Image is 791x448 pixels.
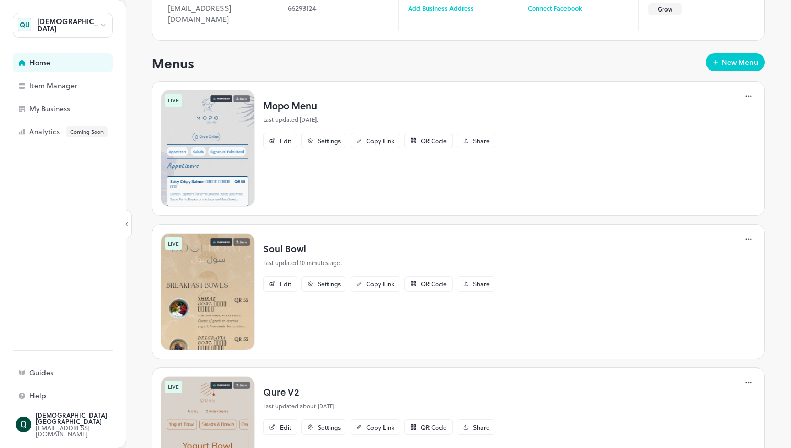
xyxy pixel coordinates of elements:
div: Guides [29,369,134,376]
a: Add Business Address [408,4,474,13]
img: 1759060282201h4ehhs3wswf.png [161,90,255,207]
div: 66293124 [288,3,388,14]
button: Grow [648,3,682,15]
div: My Business [29,105,134,112]
p: Last updated 10 minutes ago. [263,259,495,268]
p: Last updated [DATE]. [263,116,495,124]
a: Connect Facebook [528,4,582,13]
div: Analytics [29,126,134,137]
div: Settings [318,281,341,287]
div: [DEMOGRAPHIC_DATA] [GEOGRAPHIC_DATA] [36,412,134,424]
div: Share [473,281,490,287]
div: Item Manager [29,82,134,89]
div: Edit [280,424,291,430]
img: 1759733039194cldjqsimdar.png [161,233,255,350]
div: Copy Link [366,137,394,144]
div: Share [473,137,490,144]
p: Mopo Menu [263,98,495,112]
img: ACg8ocJiFYrHQE75ZLY8EvvdtQDLS1qcw14J4gXrM65n2YxVfnvONg=s96-c [16,417,31,432]
div: [EMAIL_ADDRESS][DOMAIN_NAME] [36,424,134,437]
p: Soul Bowl [263,242,495,256]
div: Settings [318,137,341,144]
div: [DEMOGRAPHIC_DATA] [37,18,99,32]
div: Edit [280,137,291,144]
button: New Menu [706,53,765,71]
div: QR Code [421,424,447,430]
p: Last updated about [DATE]. [263,402,495,411]
div: Settings [318,424,341,430]
div: QR Code [421,137,447,144]
div: QR Code [421,281,447,287]
div: Edit [280,281,291,287]
div: Share [473,424,490,430]
div: Home [29,59,134,66]
div: Copy Link [366,424,394,430]
div: [EMAIL_ADDRESS][DOMAIN_NAME] [168,3,268,25]
div: LIVE [165,237,182,250]
div: Coming Soon [66,126,108,137]
div: New Menu [721,59,759,66]
div: LIVE [165,94,182,107]
div: QU [18,18,31,31]
p: Qure V2 [263,385,495,399]
div: LIVE [165,381,182,393]
div: Copy Link [366,281,394,287]
p: Menus [152,53,194,73]
div: Help [29,392,134,399]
